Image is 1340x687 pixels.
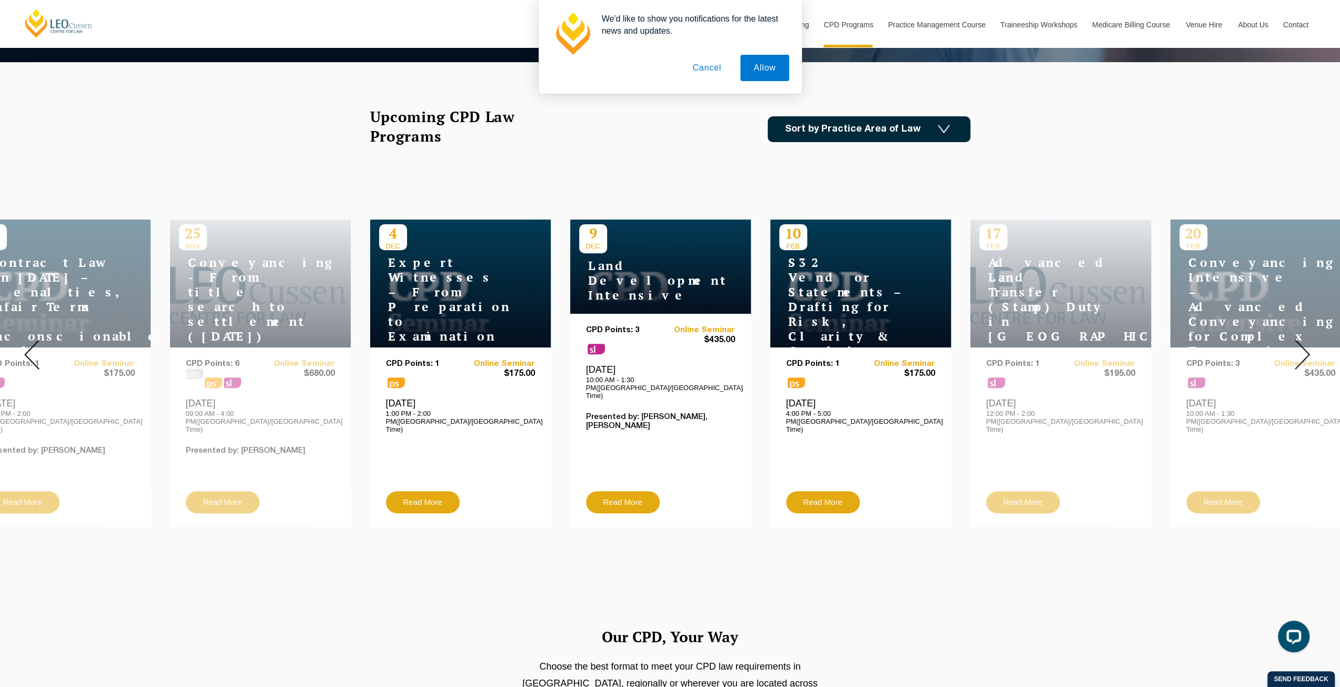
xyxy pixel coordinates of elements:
h4: Expert Witnesses – From Preparation to Examination [379,255,511,344]
div: [DATE] [386,397,535,433]
p: 4 [379,224,407,242]
a: Online Seminar [860,360,935,369]
h2: Upcoming CPD Law Programs [370,107,541,146]
a: Sort by Practice Area of Law [768,116,970,142]
h4: S32 Vendor Statements – Drafting for Risk, Clarity & Compliance [779,255,911,359]
span: ps [788,377,805,388]
div: [DATE] [586,364,735,400]
p: CPD Points: 1 [386,360,461,369]
span: ps [388,377,405,388]
span: $175.00 [460,369,535,380]
a: Read More [386,491,460,513]
button: Cancel [679,55,734,81]
a: Online Seminar [460,360,535,369]
a: Read More [586,491,660,513]
span: $435.00 [660,335,735,346]
h2: Our CPD, Your Way [370,624,970,650]
p: CPD Points: 1 [786,360,861,369]
div: [DATE] [786,397,935,433]
a: Online Seminar [660,326,735,335]
img: Prev [24,340,39,370]
p: CPD Points: 3 [586,326,661,335]
img: Icon [938,125,950,134]
p: Presented by: [PERSON_NAME],[PERSON_NAME] [586,413,735,431]
span: FEB [779,242,807,250]
span: $175.00 [860,369,935,380]
span: DEC [579,242,607,250]
iframe: LiveChat chat widget [1269,616,1314,661]
span: sl [588,344,605,354]
p: 10 [779,224,807,242]
p: 1:00 PM - 2:00 PM([GEOGRAPHIC_DATA]/[GEOGRAPHIC_DATA] Time) [386,410,535,433]
p: 4:00 PM - 5:00 PM([GEOGRAPHIC_DATA]/[GEOGRAPHIC_DATA] Time) [786,410,935,433]
span: DEC [379,242,407,250]
h4: Land Development Intensive [579,258,711,303]
div: We'd like to show you notifications for the latest news and updates. [593,13,789,37]
button: Allow [740,55,789,81]
a: Read More [786,491,860,513]
img: Next [1295,340,1310,370]
p: 9 [579,224,607,242]
p: 10:00 AM - 1:30 PM([GEOGRAPHIC_DATA]/[GEOGRAPHIC_DATA] Time) [586,376,735,400]
img: notification icon [551,13,593,55]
